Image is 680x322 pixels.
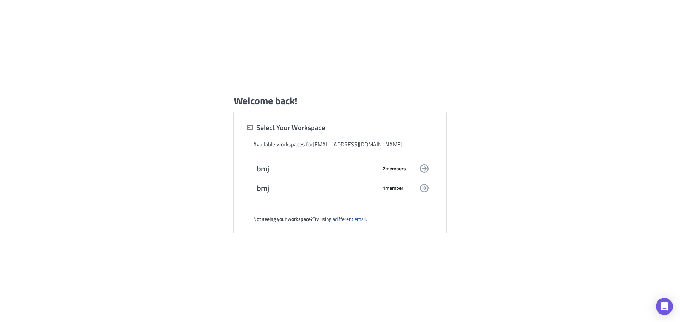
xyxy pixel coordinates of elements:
[241,123,325,132] div: Select Your Workspace
[656,298,673,315] div: Open Intercom Messenger
[253,141,432,148] div: Available workspaces for [EMAIL_ADDRESS][DOMAIN_NAME] :
[253,216,432,222] div: Try using a .
[234,94,297,107] h1: Welcome back!
[335,215,366,223] a: different email
[257,183,377,193] span: bmj
[257,164,377,174] span: bmj
[382,185,403,191] span: 1 member
[253,215,313,223] strong: Not seeing your workspace?
[382,165,406,172] span: 2 member s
